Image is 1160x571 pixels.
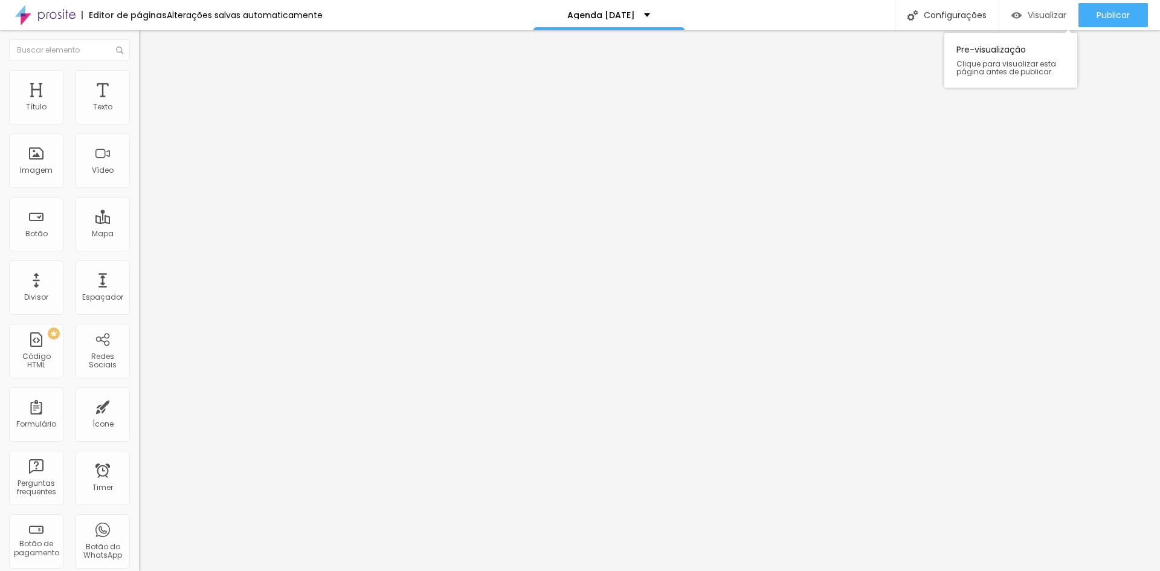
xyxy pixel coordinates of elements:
[1011,10,1022,21] img: view-1.svg
[79,352,126,370] div: Redes Sociais
[567,11,635,19] p: Agenda [DATE]
[999,3,1078,27] button: Visualizar
[26,103,47,111] div: Título
[92,230,114,238] div: Mapa
[1097,10,1130,20] span: Publicar
[12,352,60,370] div: Código HTML
[25,230,48,238] div: Botão
[9,39,130,61] input: Buscar elemento
[92,420,114,428] div: Ícone
[24,293,48,302] div: Divisor
[16,420,56,428] div: Formulário
[1078,3,1148,27] button: Publicar
[92,483,113,492] div: Timer
[82,293,123,302] div: Espaçador
[79,543,126,560] div: Botão do WhatsApp
[92,166,114,175] div: Vídeo
[12,540,60,557] div: Botão de pagamento
[12,479,60,497] div: Perguntas frequentes
[139,30,1160,571] iframe: Editor
[907,10,918,21] img: Icone
[116,47,123,54] img: Icone
[1028,10,1066,20] span: Visualizar
[956,60,1065,76] span: Clique para visualizar esta página antes de publicar.
[93,103,112,111] div: Texto
[944,33,1077,88] div: Pre-visualização
[82,11,167,19] div: Editor de páginas
[20,166,53,175] div: Imagem
[167,11,323,19] div: Alterações salvas automaticamente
